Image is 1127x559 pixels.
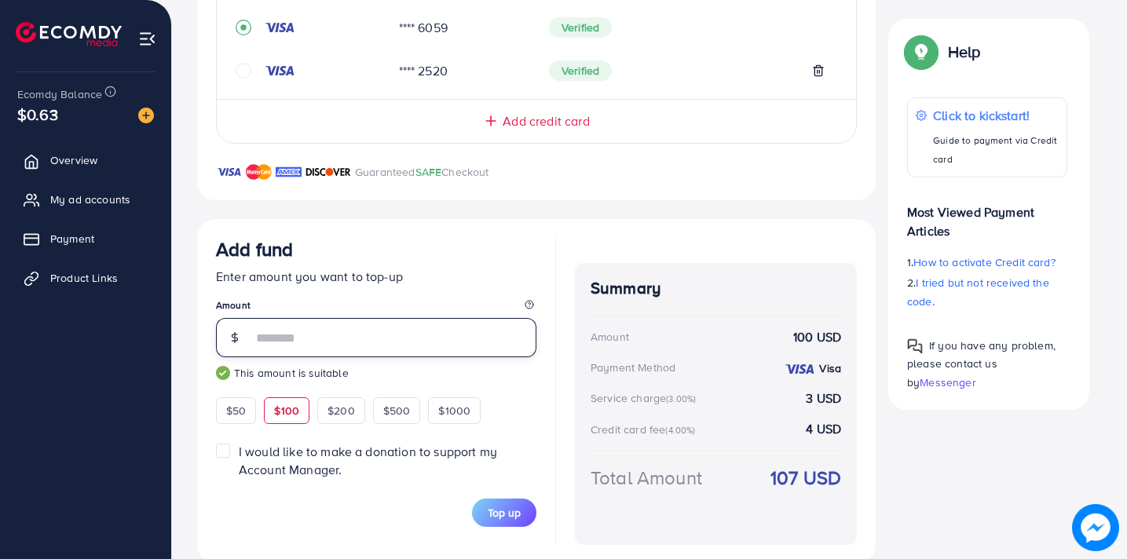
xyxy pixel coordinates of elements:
h3: Add fund [216,238,293,261]
legend: Amount [216,298,536,318]
img: Popup guide [907,338,923,354]
small: (4.00%) [665,424,695,437]
div: Credit card fee [591,422,701,437]
img: brand [306,163,351,181]
strong: 4 USD [806,420,841,438]
span: How to activate Credit card? [913,254,1055,270]
a: Product Links [12,262,159,294]
span: Top up [488,505,521,521]
img: brand [246,163,272,181]
img: logo [16,22,122,46]
span: $1000 [438,403,470,418]
img: brand [216,163,242,181]
span: Payment [50,231,94,247]
span: Add credit card [503,112,589,130]
svg: circle [236,63,251,79]
div: Service charge [591,390,701,406]
div: Payment Method [591,360,675,375]
span: Messenger [920,374,975,389]
a: My ad accounts [12,184,159,215]
span: $200 [327,403,355,418]
span: Overview [50,152,97,168]
span: $100 [274,403,299,418]
img: credit [264,64,295,77]
span: SAFE [415,164,442,180]
span: I tried but not received the code. [907,275,1049,309]
p: Most Viewed Payment Articles [907,190,1067,240]
img: menu [138,30,156,48]
a: Overview [12,144,159,176]
small: This amount is suitable [216,365,536,381]
strong: 3 USD [806,389,841,407]
span: $500 [383,403,411,418]
p: Guide to payment via Credit card [933,131,1059,169]
div: Total Amount [591,464,702,491]
img: Popup guide [907,38,935,66]
p: Help [948,42,981,61]
p: 2. [907,273,1067,311]
span: Ecomdy Balance [17,86,102,102]
img: credit [264,21,295,34]
img: guide [216,366,230,380]
p: Enter amount you want to top-up [216,267,536,286]
p: Guaranteed Checkout [355,163,489,181]
img: brand [276,163,302,181]
div: Amount [591,329,629,345]
a: Payment [12,223,159,254]
span: $0.63 [17,103,58,126]
p: 1. [907,253,1067,272]
img: credit [784,363,815,375]
img: image [138,108,154,123]
span: Verified [549,17,612,38]
img: image [1073,505,1118,550]
span: $50 [226,403,246,418]
strong: 107 USD [770,464,841,491]
button: Top up [472,499,536,527]
span: I would like to make a donation to support my Account Manager. [239,443,497,478]
span: If you have any problem, please contact us by [907,338,1056,389]
strong: Visa [819,360,841,376]
svg: record circle [236,20,251,35]
span: Product Links [50,270,118,286]
p: Click to kickstart! [933,106,1059,125]
small: (3.00%) [666,393,696,405]
span: My ad accounts [50,192,130,207]
h4: Summary [591,279,841,298]
span: Verified [549,60,612,81]
strong: 100 USD [793,328,841,346]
